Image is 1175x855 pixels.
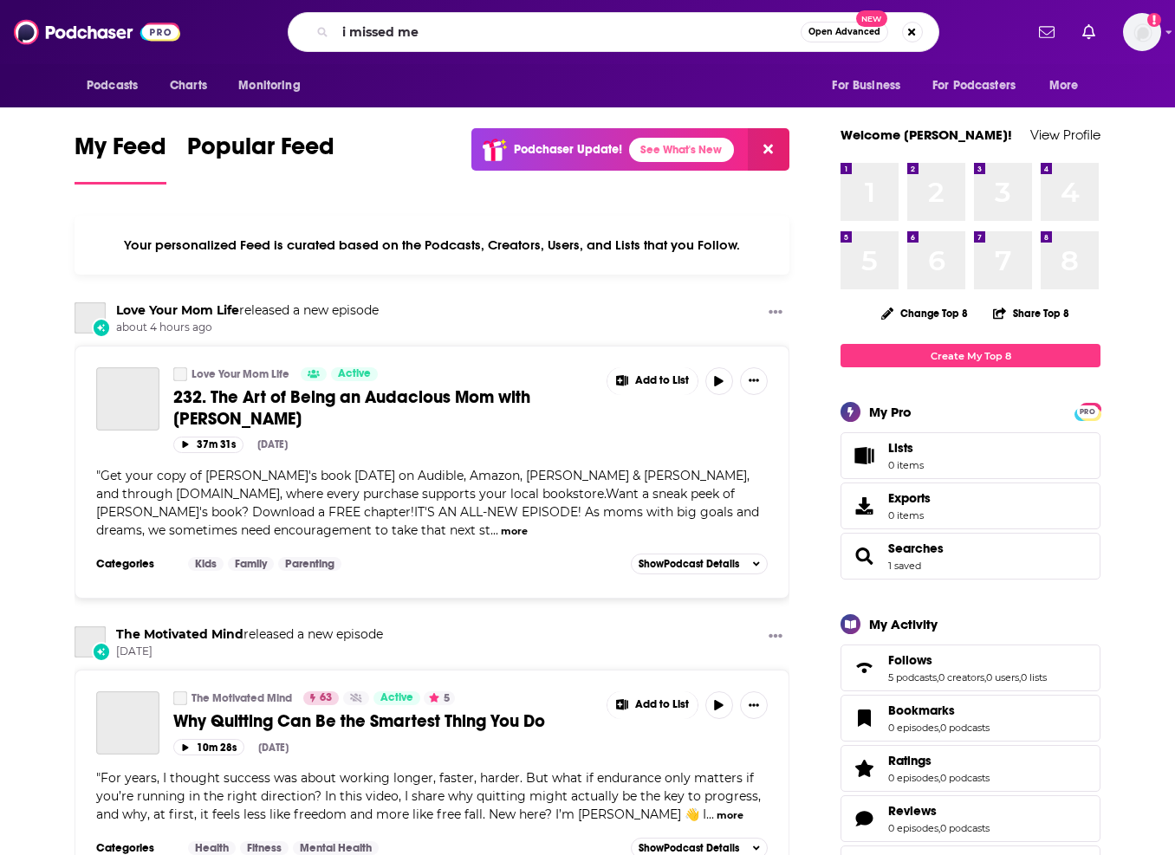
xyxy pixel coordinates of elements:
[331,367,378,381] a: Active
[303,691,339,705] a: 63
[607,691,698,719] button: Show More Button
[847,444,881,468] span: Lists
[1147,13,1161,27] svg: Add a profile image
[1077,405,1098,418] span: PRO
[762,302,789,324] button: Show More Button
[869,616,938,632] div: My Activity
[514,142,622,157] p: Podchaser Update!
[116,321,379,335] span: about 4 hours ago
[424,691,455,705] button: 5
[940,722,990,734] a: 0 podcasts
[888,722,938,734] a: 0 episodes
[932,74,1016,98] span: For Podcasters
[607,367,698,395] button: Show More Button
[373,691,420,705] a: Active
[238,74,300,98] span: Monitoring
[888,509,931,521] span: 0 items
[96,691,159,755] a: Why Quitting Can Be the Smartest Thing You Do
[888,560,921,572] a: 1 saved
[888,703,955,718] span: Bookmarks
[92,318,111,337] div: New Episode
[501,524,528,539] button: more
[847,706,881,730] a: Bookmarks
[841,344,1100,367] a: Create My Top 8
[841,126,1012,143] a: Welcome [PERSON_NAME]!
[841,695,1100,742] span: Bookmarks
[240,841,289,855] a: Fitness
[228,557,274,571] a: Family
[938,671,984,683] a: 0 creators
[173,367,187,381] a: Love Your Mom Life
[888,753,932,768] span: Ratings
[740,691,768,719] button: Show More Button
[801,22,888,42] button: Open AdvancedNew
[116,644,383,659] span: [DATE]
[96,770,761,822] span: For years, I thought success was about working longer, faster, harder. But what if endurance only...
[258,742,289,754] div: [DATE]
[288,12,939,52] div: Search podcasts, credits, & more...
[940,772,990,784] a: 0 podcasts
[629,138,734,162] a: See What's New
[841,644,1100,691] span: Follows
[832,74,900,98] span: For Business
[847,806,881,831] a: Reviews
[188,557,224,571] a: Kids
[856,10,887,27] span: New
[986,671,1019,683] a: 0 users
[888,440,913,456] span: Lists
[338,366,371,383] span: Active
[75,132,166,185] a: My Feed
[820,69,922,102] button: open menu
[1123,13,1161,51] button: Show profile menu
[293,841,379,855] a: Mental Health
[888,803,990,819] a: Reviews
[888,490,931,506] span: Exports
[187,132,334,185] a: Popular Feed
[1037,69,1100,102] button: open menu
[96,770,761,822] span: "
[888,703,990,718] a: Bookmarks
[1030,126,1100,143] a: View Profile
[847,756,881,781] a: Ratings
[841,432,1100,479] a: Lists
[192,691,292,705] a: The Motivated Mind
[717,808,743,823] button: more
[96,367,159,431] a: 232. The Art of Being an Audacious Mom with Marty McDonald
[96,841,174,855] h3: Categories
[937,671,938,683] span: ,
[992,296,1070,330] button: Share Top 8
[847,656,881,680] a: Follows
[75,69,160,102] button: open menu
[490,522,498,538] span: ...
[888,753,990,768] a: Ratings
[1021,671,1047,683] a: 0 lists
[173,710,594,732] a: Why Quitting Can Be the Smartest Thing You Do
[75,626,106,657] a: The Motivated Mind
[1123,13,1161,51] img: User Profile
[841,533,1100,580] span: Searches
[187,132,334,172] span: Popular Feed
[762,626,789,648] button: Show More Button
[116,626,383,643] h3: released a new episode
[1019,671,1021,683] span: ,
[841,483,1100,529] a: Exports
[888,652,1047,668] a: Follows
[335,18,801,46] input: Search podcasts, credits, & more...
[14,16,180,49] img: Podchaser - Follow, Share and Rate Podcasts
[938,822,940,834] span: ,
[188,841,236,855] a: Health
[380,690,413,707] span: Active
[921,69,1041,102] button: open menu
[75,132,166,172] span: My Feed
[192,367,289,381] a: Love Your Mom Life
[888,459,924,471] span: 0 items
[888,541,944,556] span: Searches
[847,494,881,518] span: Exports
[871,302,978,324] button: Change Top 8
[173,386,594,430] a: 232. The Art of Being an Audacious Mom with [PERSON_NAME]
[984,671,986,683] span: ,
[631,554,768,574] button: ShowPodcast Details
[226,69,322,102] button: open menu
